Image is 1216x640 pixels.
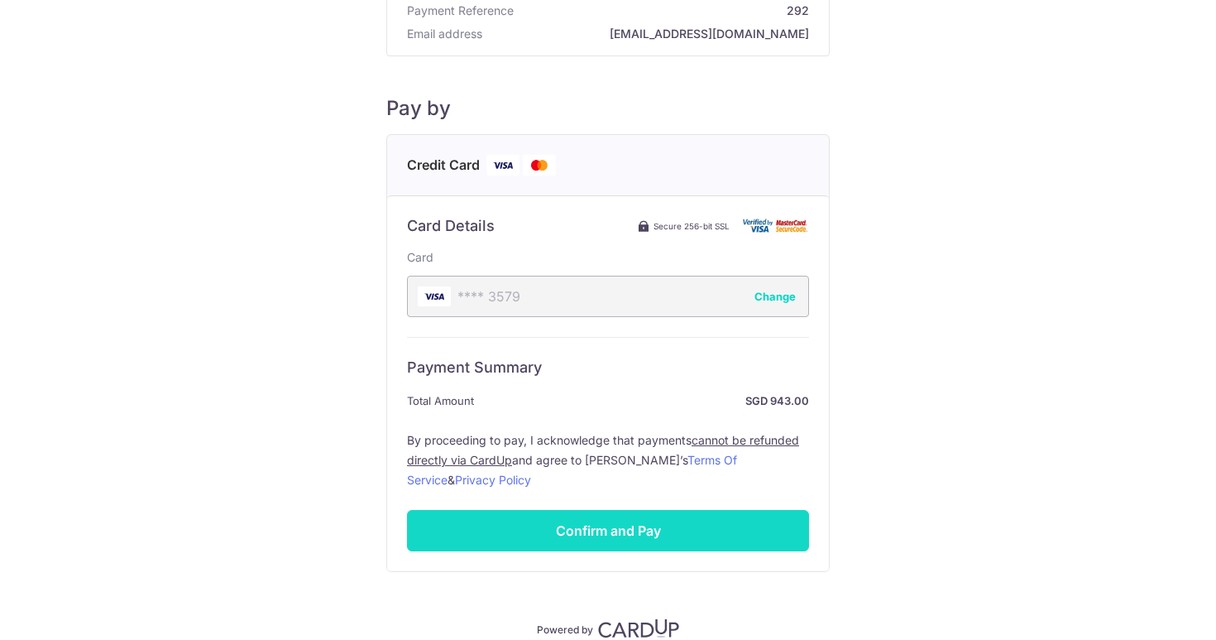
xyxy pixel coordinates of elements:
label: By proceeding to pay, I acknowledge that payments and agree to [PERSON_NAME]’s & [407,431,809,490]
img: CardUp [598,618,679,638]
strong: [EMAIL_ADDRESS][DOMAIN_NAME] [489,26,809,42]
strong: SGD 943.00 [481,391,809,411]
img: Card secure [743,219,809,233]
span: Email address [407,26,482,42]
h5: Pay by [386,96,830,121]
strong: 292 [520,2,809,19]
span: Credit Card [407,155,480,176]
h6: Card Details [407,216,495,236]
p: Powered by [537,620,593,637]
label: Card [407,249,433,266]
span: Payment Reference [407,2,514,19]
span: Total Amount [407,391,474,411]
h6: Payment Summary [407,358,809,378]
span: Secure 256-bit SSL [653,219,730,233]
button: Change [754,288,796,305]
a: Privacy Policy [455,473,531,487]
img: Mastercard [523,155,556,176]
img: Visa [486,155,519,176]
input: Confirm and Pay [407,510,809,551]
